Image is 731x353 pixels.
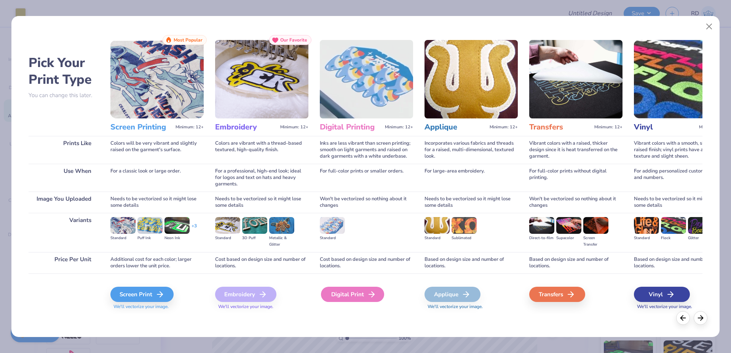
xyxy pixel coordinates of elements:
span: Our Favorite [280,37,307,43]
div: Digital Print [321,287,384,302]
div: Colors will be very vibrant and slightly raised on the garment's surface. [110,136,204,164]
div: Vibrant colors with a smooth, slightly raised finish; vinyl prints have a consistent texture and ... [634,136,727,164]
span: Minimum: 12+ [280,125,308,130]
p: You can change this later. [29,92,99,99]
div: Needs to be vectorized so it might lose some details [215,192,308,213]
div: Won't be vectorized so nothing about it changes [529,192,622,213]
div: Applique [425,287,480,302]
div: Needs to be vectorized so it might lose some details [425,192,518,213]
h3: Transfers [529,122,591,132]
div: For adding personalized custom names and numbers. [634,164,727,192]
div: Price Per Unit [29,252,99,273]
div: Cost based on design size and number of locations. [215,252,308,273]
img: Supacolor [556,217,581,234]
img: Sublimated [452,217,477,234]
div: Direct-to-film [529,235,554,241]
div: Standard [425,235,450,241]
div: Transfers [529,287,585,302]
h2: Pick Your Print Type [29,54,99,88]
img: Standard [320,217,345,234]
div: Neon Ink [164,235,190,241]
img: Screen Printing [110,40,204,118]
div: 3D Puff [242,235,267,241]
span: Minimum: 12+ [490,125,518,130]
img: Standard [110,217,136,234]
div: Screen Transfer [583,235,608,248]
div: Glitter [688,235,713,241]
img: Flock [661,217,686,234]
div: Incorporates various fabrics and threads for a raised, multi-dimensional, textured look. [425,136,518,164]
div: Standard [634,235,659,241]
span: Minimum: 12+ [385,125,413,130]
img: Neon Ink [164,217,190,234]
div: Metallic & Glitter [269,235,294,248]
div: Won't be vectorized so nothing about it changes [320,192,413,213]
div: Standard [320,235,345,241]
span: We'll vectorize your image. [215,303,308,310]
img: Applique [425,40,518,118]
div: Vinyl [634,287,690,302]
img: Vinyl [634,40,727,118]
div: Use When [29,164,99,192]
div: For full-color prints without digital printing. [529,164,622,192]
img: Embroidery [215,40,308,118]
img: Standard [425,217,450,234]
div: Image You Uploaded [29,192,99,213]
div: Standard [215,235,240,241]
div: Based on design size and number of locations. [425,252,518,273]
div: + 3 [192,223,197,236]
div: Based on design size and number of locations. [529,252,622,273]
span: We'll vectorize your image. [634,303,727,310]
div: Supacolor [556,235,581,241]
span: We'll vectorize your image. [425,303,518,310]
img: Digital Printing [320,40,413,118]
div: Sublimated [452,235,477,241]
h3: Screen Printing [110,122,172,132]
div: Puff Ink [137,235,163,241]
div: Prints Like [29,136,99,164]
div: For a professional, high-end look; ideal for logos and text on hats and heavy garments. [215,164,308,192]
span: Minimum: 12+ [594,125,622,130]
h3: Digital Printing [320,122,382,132]
div: For large-area embroidery. [425,164,518,192]
span: Minimum: 12+ [699,125,727,130]
h3: Embroidery [215,122,277,132]
div: Inks are less vibrant than screen printing; smooth on light garments and raised on dark garments ... [320,136,413,164]
img: Direct-to-film [529,217,554,234]
div: Needs to be vectorized so it might lose some details [110,192,204,213]
img: Screen Transfer [583,217,608,234]
span: We'll vectorize your image. [110,303,204,310]
img: Standard [634,217,659,234]
div: For full-color prints or smaller orders. [320,164,413,192]
div: Screen Print [110,287,174,302]
div: Cost based on design size and number of locations. [320,252,413,273]
div: Flock [661,235,686,241]
div: For a classic look or large order. [110,164,204,192]
div: Embroidery [215,287,276,302]
img: Glitter [688,217,713,234]
img: Transfers [529,40,622,118]
span: Minimum: 12+ [176,125,204,130]
div: Standard [110,235,136,241]
img: 3D Puff [242,217,267,234]
h3: Vinyl [634,122,696,132]
div: Based on design size and number of locations. [634,252,727,273]
div: Needs to be vectorized so it might lose some details [634,192,727,213]
img: Metallic & Glitter [269,217,294,234]
div: Vibrant colors with a raised, thicker design since it is heat transferred on the garment. [529,136,622,164]
div: Additional cost for each color; larger orders lower the unit price. [110,252,204,273]
h3: Applique [425,122,487,132]
button: Close [702,19,717,34]
span: Most Popular [174,37,203,43]
img: Puff Ink [137,217,163,234]
div: Variants [29,213,99,252]
img: Standard [215,217,240,234]
div: Colors are vibrant with a thread-based textured, high-quality finish. [215,136,308,164]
